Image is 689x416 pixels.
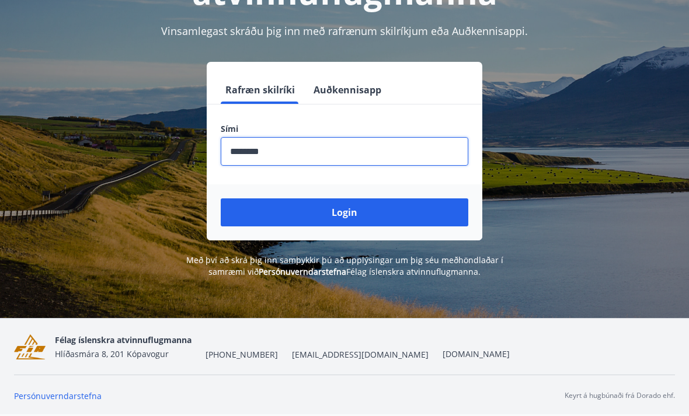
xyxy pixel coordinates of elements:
[292,349,429,361] span: [EMAIL_ADDRESS][DOMAIN_NAME]
[443,348,510,359] a: [DOMAIN_NAME]
[309,76,386,104] button: Auðkennisapp
[565,390,675,401] p: Keyrt á hugbúnaði frá Dorado ehf.
[186,254,503,277] span: Með því að skrá þig inn samþykkir þú að upplýsingar um þig séu meðhöndlaðar í samræmi við Félag í...
[55,348,169,359] span: Hlíðasmára 8, 201 Kópavogur
[14,334,46,359] img: FGYwLRsDkrbKU9IF3wjeuKl1ApL8nCcSRU6gK6qq.png
[206,349,278,361] span: [PHONE_NUMBER]
[55,334,192,345] span: Félag íslenskra atvinnuflugmanna
[14,390,102,401] a: Persónuverndarstefna
[221,198,468,226] button: Login
[259,266,346,277] a: Persónuverndarstefna
[221,76,300,104] button: Rafræn skilríki
[161,24,528,38] span: Vinsamlegast skráðu þig inn með rafrænum skilríkjum eða Auðkennisappi.
[221,123,468,135] label: Sími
